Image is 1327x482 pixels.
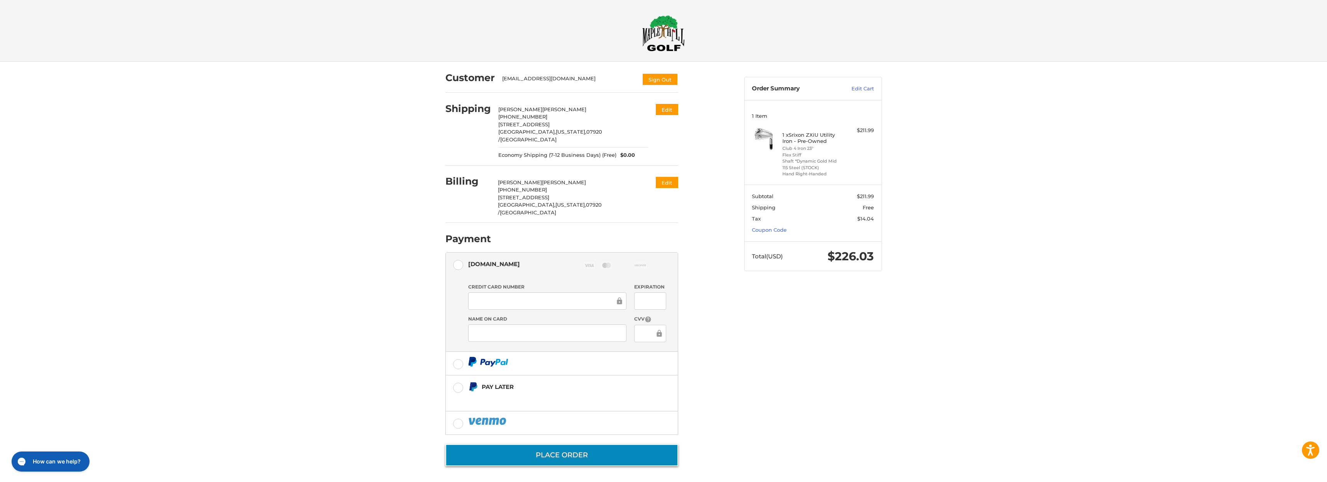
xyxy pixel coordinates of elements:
img: PayPal icon [468,357,508,367]
h2: Customer [445,72,495,84]
li: Club 4 Iron 23° [782,145,841,152]
button: Edit [656,104,678,115]
span: [STREET_ADDRESS] [498,194,549,200]
span: Economy Shipping (7-12 Business Days) (Free) [498,151,616,159]
div: [DOMAIN_NAME] [468,258,520,270]
span: $14.04 [857,216,874,222]
span: [PHONE_NUMBER] [498,187,547,193]
span: [GEOGRAPHIC_DATA], [498,202,555,208]
span: [PERSON_NAME] [498,106,542,112]
span: Total (USD) [752,253,783,260]
div: [EMAIL_ADDRESS][DOMAIN_NAME] [502,75,634,86]
span: [PERSON_NAME] [542,106,586,112]
span: Free [863,204,874,210]
img: PayPal icon [468,416,508,426]
img: Maple Hill Golf [642,15,685,51]
span: [US_STATE], [555,202,586,208]
iframe: PayPal Message 1 [468,395,630,402]
h4: 1 x Srixon ZXiU Utility Iron - Pre-Owned [782,132,841,144]
h2: Payment [445,233,491,245]
span: 07920 / [498,202,602,216]
span: [PERSON_NAME] [542,179,586,185]
img: Pay Later icon [468,382,478,392]
span: $226.03 [828,249,874,263]
span: $211.99 [857,193,874,199]
span: [STREET_ADDRESS] [498,121,550,127]
div: Pay Later [482,380,630,393]
span: $0.00 [616,151,635,159]
li: Shaft *Dynamic Gold Mid 115 Steel (STOCK) [782,158,841,171]
span: [US_STATE], [556,129,586,135]
label: Expiration [634,283,666,290]
span: [PHONE_NUMBER] [498,114,547,120]
span: [PERSON_NAME] [498,179,542,185]
iframe: Google Customer Reviews [1263,461,1327,482]
h3: 1 Item [752,113,874,119]
h3: Order Summary [752,85,835,93]
label: Name on Card [468,316,626,322]
button: Place Order [445,444,678,466]
label: CVV [634,316,666,323]
label: Credit Card Number [468,283,626,290]
span: Subtotal [752,193,774,199]
span: [GEOGRAPHIC_DATA], [498,129,556,135]
a: Edit Cart [835,85,874,93]
li: Flex Stiff [782,152,841,158]
a: Coupon Code [752,227,787,233]
h2: Shipping [445,103,491,115]
button: Sign Out [642,73,678,86]
h2: Billing [445,175,491,187]
button: Edit [656,177,678,188]
li: Hand Right-Handed [782,171,841,177]
span: Shipping [752,204,775,210]
span: [GEOGRAPHIC_DATA] [500,209,556,216]
div: $211.99 [843,127,874,134]
span: [GEOGRAPHIC_DATA] [500,136,557,143]
iframe: Gorgias live chat messenger [8,449,92,474]
span: Tax [752,216,761,222]
span: 07920 / [498,129,602,143]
